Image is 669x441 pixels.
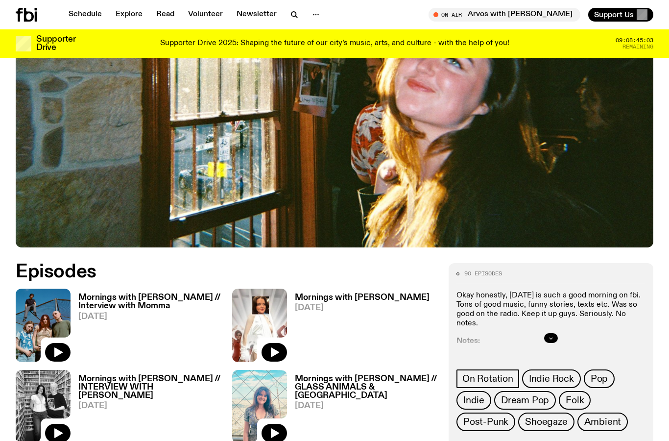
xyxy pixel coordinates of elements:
[591,373,608,384] span: Pop
[616,38,653,43] span: 09:08:45:03
[295,294,430,302] h3: Mornings with [PERSON_NAME]
[16,263,437,281] h2: Episodes
[529,373,574,384] span: Indie Rock
[456,291,645,329] p: Okay honestly, [DATE] is such a good morning on fbi. Tons of good music, funny stories, texts etc...
[429,8,580,22] button: On AirArvos with [PERSON_NAME]
[566,395,584,406] span: Folk
[295,304,430,312] span: [DATE]
[622,44,653,49] span: Remaining
[295,402,437,410] span: [DATE]
[463,395,484,406] span: Indie
[456,391,491,410] a: Indie
[287,294,430,362] a: Mornings with [PERSON_NAME][DATE]
[588,8,653,22] button: Support Us
[462,373,513,384] span: On Rotation
[295,375,437,400] h3: Mornings with [PERSON_NAME] // GLASS ANIMALS & [GEOGRAPHIC_DATA]
[110,8,148,22] a: Explore
[463,416,508,427] span: Post-Punk
[78,294,220,310] h3: Mornings with [PERSON_NAME] // Interview with Momma
[501,395,549,406] span: Dream Pop
[594,10,634,19] span: Support Us
[456,413,515,431] a: Post-Punk
[71,294,220,362] a: Mornings with [PERSON_NAME] // Interview with Momma[DATE]
[577,413,628,431] a: Ambient
[231,8,283,22] a: Newsletter
[494,391,556,410] a: Dream Pop
[584,369,615,388] a: Pop
[78,313,220,321] span: [DATE]
[525,416,567,427] span: Shoegaze
[518,413,574,431] a: Shoegaze
[559,391,591,410] a: Folk
[36,35,75,52] h3: Supporter Drive
[456,369,519,388] a: On Rotation
[464,271,502,276] span: 90 episodes
[150,8,180,22] a: Read
[160,39,509,48] p: Supporter Drive 2025: Shaping the future of our city’s music, arts, and culture - with the help o...
[584,416,621,427] span: Ambient
[78,375,220,400] h3: Mornings with [PERSON_NAME] // INTERVIEW WITH [PERSON_NAME]
[522,369,581,388] a: Indie Rock
[63,8,108,22] a: Schedule
[182,8,229,22] a: Volunteer
[78,402,220,410] span: [DATE]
